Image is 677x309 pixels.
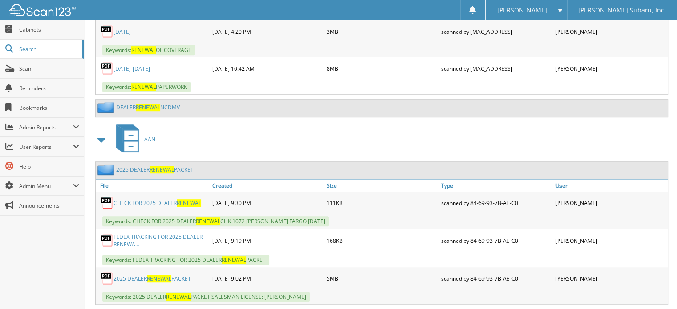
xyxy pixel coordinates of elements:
span: Keywords: FEDEX TRACKING FOR 2025 DEALER PACKET [102,255,269,265]
div: scanned by 84-69-93-7B-AE-C0 [439,194,553,212]
iframe: Chat Widget [632,266,677,309]
a: Size [324,180,439,192]
span: Keywords: 2025 DEALER PACKET SALESMAN LICENSE: [PERSON_NAME] [102,292,310,302]
div: [DATE] 9:30 PM [210,194,324,212]
span: RENEWAL [136,104,160,111]
span: RENEWAL [196,217,220,225]
div: [DATE] 10:42 AM [210,60,324,77]
span: Help [19,163,79,170]
div: [PERSON_NAME] [553,194,668,212]
div: [DATE] 4:20 PM [210,23,324,40]
div: 5MB [324,269,439,287]
span: Search [19,45,78,53]
a: Type [439,180,553,192]
span: Announcements [19,202,79,209]
a: FEDEX TRACKING FOR 2025 DEALER RENEWA... [114,233,208,248]
span: User Reports [19,143,73,151]
a: DEALERRENEWALNCDMV [116,104,180,111]
span: [PERSON_NAME] [497,8,547,13]
img: folder2.png [97,102,116,113]
span: [PERSON_NAME] Subaru, Inc. [578,8,666,13]
div: [DATE] 9:19 PM [210,231,324,250]
div: [DATE] 9:02 PM [210,269,324,287]
span: AAN [144,136,155,143]
a: User [553,180,668,192]
div: [PERSON_NAME] [553,60,668,77]
span: RENEWAL [166,293,191,301]
span: Keywords: CHECK FOR 2025 DEALER CHK 1072 [PERSON_NAME] FARGO [DATE] [102,216,329,226]
a: 2025 DEALERRENEWALPACKET [114,275,191,282]
a: Created [210,180,324,192]
div: [PERSON_NAME] [553,23,668,40]
div: [PERSON_NAME] [553,231,668,250]
div: 111KB [324,194,439,212]
div: 8MB [324,60,439,77]
span: Keywords: PAPERWORK [102,82,191,92]
div: scanned by 84-69-93-7B-AE-C0 [439,269,553,287]
span: RENEWAL [177,199,201,207]
span: RENEWAL [147,275,171,282]
div: scanned by 84-69-93-7B-AE-C0 [439,231,553,250]
span: Cabinets [19,26,79,33]
img: PDF.png [100,196,114,209]
a: CHECK FOR 2025 DEALERRENEWAL [114,199,201,207]
a: 2025 DEALERRENEWALPACKET [116,166,194,173]
a: [DATE] [114,28,131,36]
img: folder2.png [97,164,116,175]
a: File [96,180,210,192]
div: scanned by [MAC_ADDRESS] [439,23,553,40]
div: [PERSON_NAME] [553,269,668,287]
span: Keywords: OF COVERAGE [102,45,195,55]
span: RENEWAL [131,46,156,54]
img: PDF.png [100,25,114,38]
img: PDF.png [100,272,114,285]
span: Reminders [19,84,79,92]
span: RENEWAL [150,166,174,173]
span: Admin Menu [19,182,73,190]
span: Scan [19,65,79,72]
img: PDF.png [100,62,114,75]
span: Bookmarks [19,104,79,112]
div: 168KB [324,231,439,250]
div: 3MB [324,23,439,40]
div: scanned by [MAC_ADDRESS] [439,60,553,77]
span: Admin Reports [19,124,73,131]
span: RENEWAL [131,83,156,91]
a: AAN [111,122,155,157]
img: scan123-logo-white.svg [9,4,76,16]
a: [DATE]-[DATE] [114,65,150,72]
span: RENEWAL [222,256,246,264]
img: PDF.png [100,234,114,247]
